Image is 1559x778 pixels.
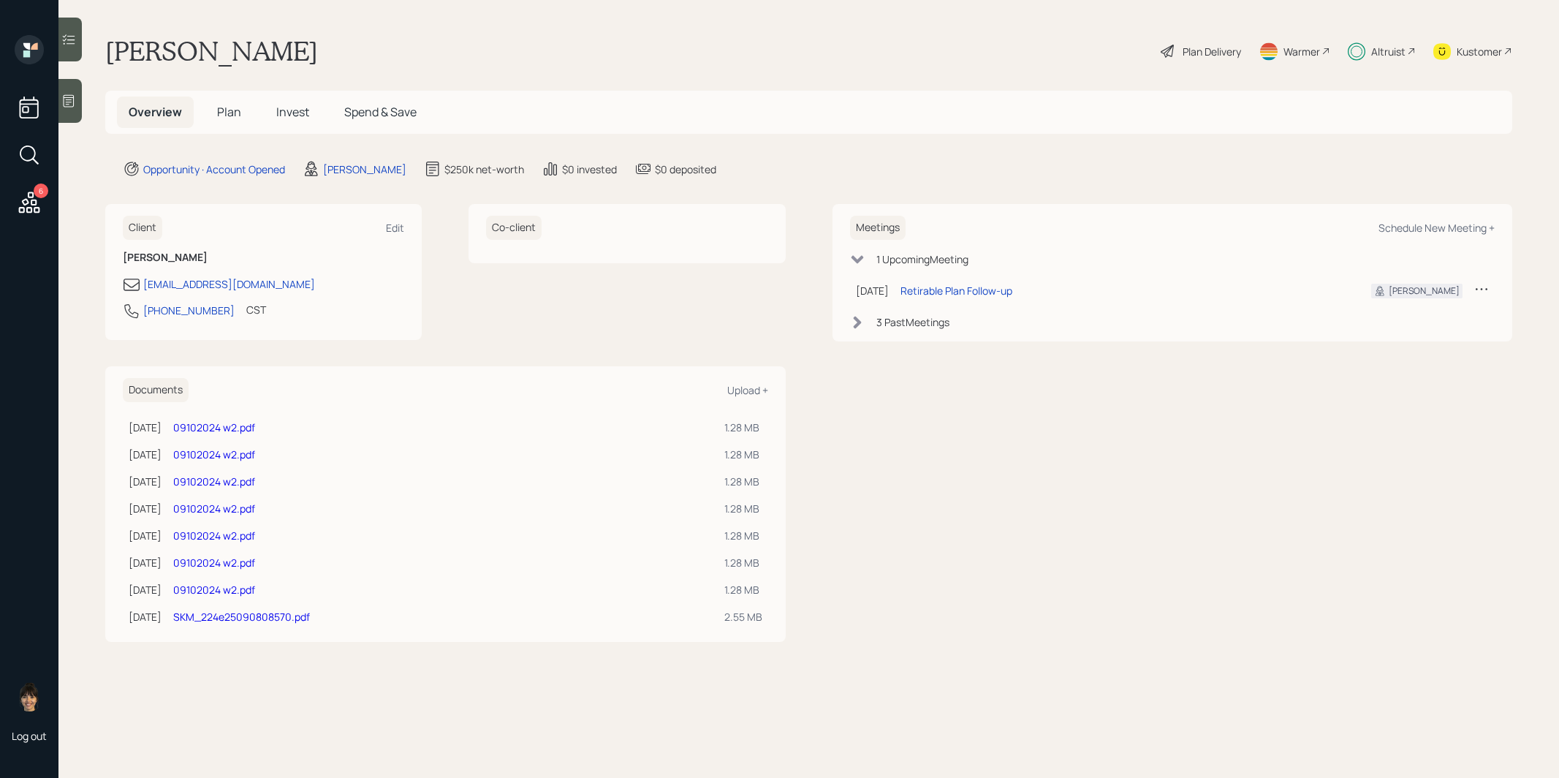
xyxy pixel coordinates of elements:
[129,501,162,516] div: [DATE]
[1389,284,1460,298] div: [PERSON_NAME]
[856,283,889,298] div: [DATE]
[123,378,189,402] h6: Documents
[386,221,404,235] div: Edit
[143,162,285,177] div: Opportunity · Account Opened
[1378,221,1495,235] div: Schedule New Meeting +
[727,383,768,397] div: Upload +
[562,162,617,177] div: $0 invested
[123,216,162,240] h6: Client
[655,162,716,177] div: $0 deposited
[129,104,182,120] span: Overview
[876,314,949,330] div: 3 Past Meeting s
[129,555,162,570] div: [DATE]
[276,104,309,120] span: Invest
[217,104,241,120] span: Plan
[129,528,162,543] div: [DATE]
[724,555,762,570] div: 1.28 MB
[1283,44,1320,59] div: Warmer
[323,162,406,177] div: [PERSON_NAME]
[724,582,762,597] div: 1.28 MB
[724,609,762,624] div: 2.55 MB
[129,609,162,624] div: [DATE]
[724,501,762,516] div: 1.28 MB
[129,447,162,462] div: [DATE]
[344,104,417,120] span: Spend & Save
[173,556,255,570] a: 09102024 w2.pdf
[34,184,48,198] div: 6
[173,420,255,434] a: 09102024 w2.pdf
[173,610,310,624] a: SKM_224e25090808570.pdf
[1457,44,1502,59] div: Kustomer
[173,502,255,515] a: 09102024 w2.pdf
[850,216,906,240] h6: Meetings
[173,583,255,597] a: 09102024 w2.pdf
[15,682,44,711] img: treva-nostdahl-headshot.png
[129,420,162,435] div: [DATE]
[444,162,524,177] div: $250k net-worth
[12,729,47,743] div: Log out
[129,474,162,489] div: [DATE]
[724,528,762,543] div: 1.28 MB
[173,475,255,488] a: 09102024 w2.pdf
[486,216,542,240] h6: Co-client
[246,302,266,317] div: CST
[123,252,404,264] h6: [PERSON_NAME]
[900,283,1012,298] div: Retirable Plan Follow-up
[173,529,255,543] a: 09102024 w2.pdf
[129,582,162,597] div: [DATE]
[724,447,762,462] div: 1.28 MB
[143,303,235,318] div: [PHONE_NUMBER]
[105,35,318,67] h1: [PERSON_NAME]
[1183,44,1241,59] div: Plan Delivery
[143,276,315,292] div: [EMAIL_ADDRESS][DOMAIN_NAME]
[724,474,762,489] div: 1.28 MB
[724,420,762,435] div: 1.28 MB
[876,252,968,267] div: 1 Upcoming Meeting
[173,447,255,461] a: 09102024 w2.pdf
[1371,44,1406,59] div: Altruist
